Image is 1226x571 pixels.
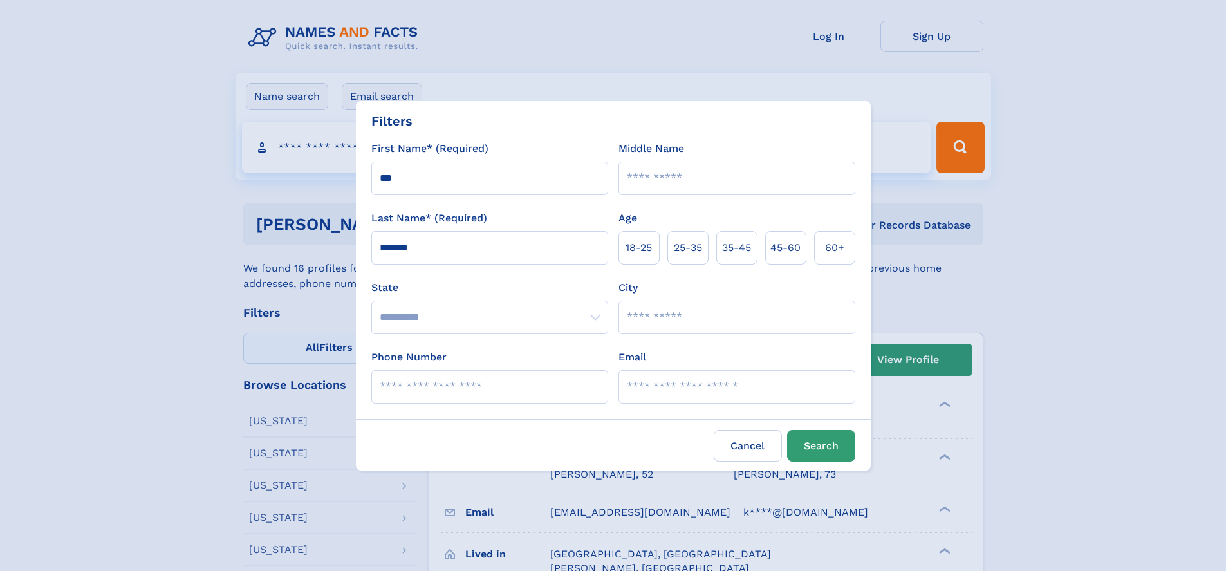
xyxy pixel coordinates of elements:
label: City [618,280,638,295]
label: Cancel [714,430,782,462]
label: Last Name* (Required) [371,211,487,226]
label: State [371,280,608,295]
span: 35‑45 [722,240,751,256]
span: 60+ [825,240,844,256]
button: Search [787,430,855,462]
label: Email [618,350,646,365]
span: 18‑25 [626,240,652,256]
label: Middle Name [618,141,684,156]
label: First Name* (Required) [371,141,488,156]
span: 25‑35 [674,240,702,256]
div: Filters [371,111,413,131]
span: 45‑60 [770,240,801,256]
label: Phone Number [371,350,447,365]
label: Age [618,211,637,226]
